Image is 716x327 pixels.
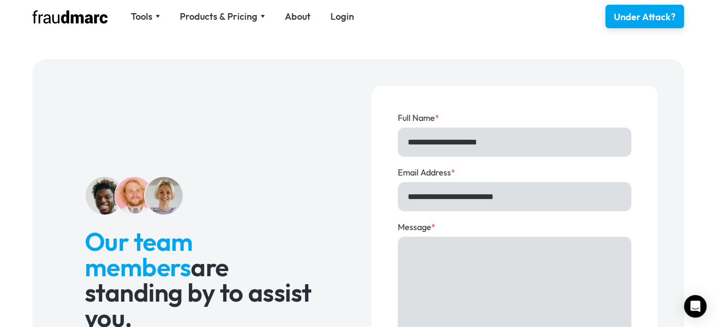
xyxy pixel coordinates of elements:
div: Under Attack? [614,10,676,24]
a: Login [330,10,354,23]
span: Our team members [85,225,193,283]
label: Message [398,221,631,233]
a: About [285,10,311,23]
a: Under Attack? [605,5,684,28]
div: Products & Pricing [180,10,265,23]
div: Tools [131,10,153,23]
label: Full Name [398,112,631,124]
div: Products & Pricing [180,10,257,23]
div: Tools [131,10,160,23]
label: Email Address [398,167,631,179]
div: Open Intercom Messenger [684,295,707,318]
